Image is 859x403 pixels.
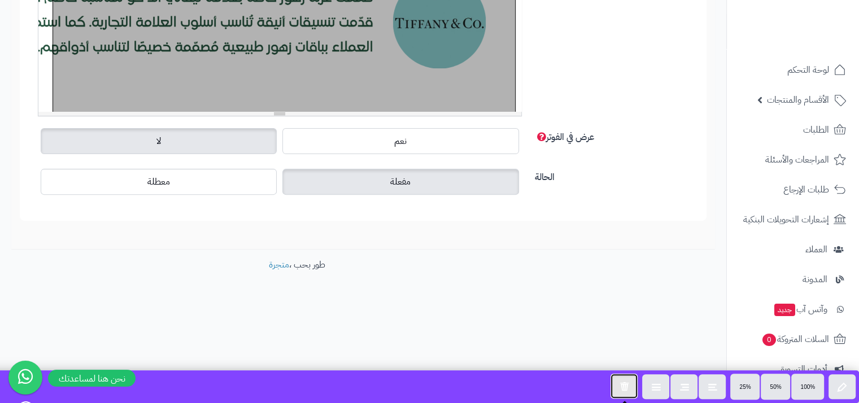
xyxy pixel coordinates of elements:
a: متجرة [269,258,289,271]
span: الطلبات [803,122,829,138]
span: السلات المتروكة [761,331,829,347]
span: نعم [394,134,407,148]
a: العملاء [734,236,852,263]
a: وآتس آبجديد [734,296,852,323]
span: المراجعات والأسئلة [765,152,829,168]
span: 25% [739,384,751,390]
button: 25% [730,374,760,400]
img: logo-2.png [782,12,848,36]
a: طلبات الإرجاع [734,176,852,203]
button: 50% [761,374,790,400]
span: وآتس آب [773,301,827,317]
label: الحالة [530,166,697,184]
button: 100% [791,374,824,400]
span: معطلة [147,175,170,189]
span: 50% [770,384,781,390]
a: إشعارات التحويلات البنكية [734,206,852,233]
span: مفعلة [390,175,411,189]
span: إشعارات التحويلات البنكية [743,212,829,227]
span: الأقسام والمنتجات [767,92,829,108]
span: طلبات الإرجاع [783,182,829,198]
span: لا [156,134,161,148]
span: جديد [774,304,795,316]
a: السلات المتروكة0 [734,326,852,353]
span: العملاء [805,242,827,257]
span: 100% [800,384,815,390]
a: لوحة التحكم [734,56,852,84]
span: لوحة التحكم [787,62,829,78]
span: 0 [762,333,777,347]
a: الطلبات [734,116,852,143]
a: المراجعات والأسئلة [734,146,852,173]
span: عرض في الفوتر [535,130,594,144]
span: المدونة [803,271,827,287]
a: المدونة [734,266,852,293]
